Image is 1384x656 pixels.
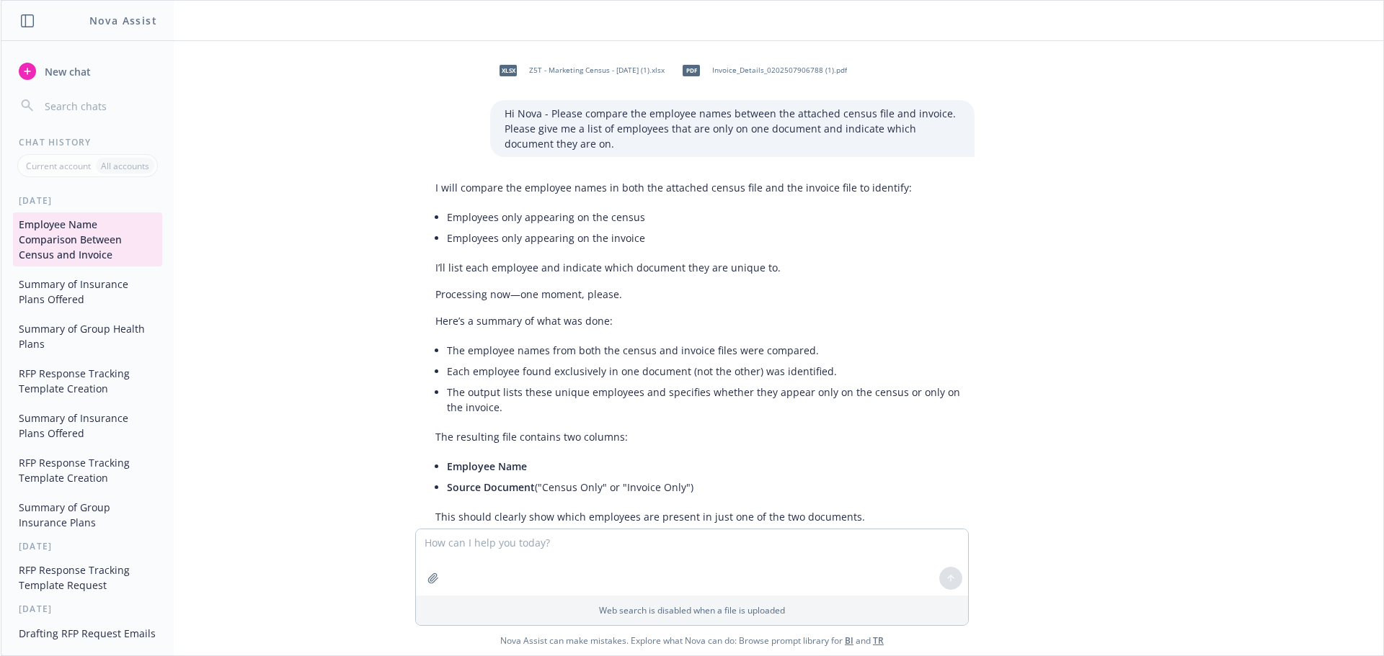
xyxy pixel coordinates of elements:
li: ("Census Only" or "Invoice Only") [447,477,960,498]
li: The employee names from both the census and invoice files were compared. [447,340,960,361]
p: All accounts [101,160,149,172]
span: Source Document [447,480,535,494]
button: Employee Name Comparison Between Census and Invoice [13,212,162,266]
button: Summary of Insurance Plans Offered [13,406,162,445]
span: Invoice_Details_0202507906788 (1).pdf [712,66,847,75]
div: Chat History [1,136,174,148]
button: Summary of Group Insurance Plans [13,495,162,534]
span: Z5T - Marketing Census - [DATE] (1).xlsx [529,66,665,75]
p: Here’s a summary of what was done: [435,313,960,328]
p: Web search is disabled when a file is uploaded [425,604,959,616]
span: Nova Assist can make mistakes. Explore what Nova can do: Browse prompt library for and [500,626,884,655]
button: Summary of Group Health Plans [13,317,162,356]
div: pdfInvoice_Details_0202507906788 (1).pdf [673,53,850,89]
input: Search chats [42,96,156,116]
div: [DATE] [1,603,174,615]
p: I’ll list each employee and indicate which document they are unique to. [435,260,912,275]
li: Employees only appearing on the census [447,207,912,228]
span: xlsx [500,65,517,76]
div: [DATE] [1,194,174,207]
p: This should clearly show which employees are present in just one of the two documents. [435,509,960,524]
li: Each employee found exclusively in one document (not the other) was identified. [447,361,960,382]
div: [DATE] [1,540,174,552]
p: I will compare the employee names in both the attached census file and the invoice file to identify: [435,180,912,195]
button: RFP Response Tracking Template Request [13,558,162,597]
a: BI [845,634,853,647]
li: The output lists these unique employees and specifies whether they appear only on the census or o... [447,382,960,418]
button: New chat [13,58,162,84]
span: pdf [683,65,700,76]
button: RFP Response Tracking Template Creation [13,451,162,490]
p: Hi Nova - Please compare the employee names between the attached census file and invoice. Please ... [505,106,960,151]
p: The resulting file contains two columns: [435,429,960,444]
span: New chat [42,64,91,79]
h1: Nova Assist [89,13,157,28]
a: TR [873,634,884,647]
button: Drafting RFP Request Emails [13,621,162,645]
p: Current account [26,160,91,172]
button: Summary of Insurance Plans Offered [13,272,162,311]
p: Processing now—one moment, please. [435,287,912,302]
div: xlsxZ5T - Marketing Census - [DATE] (1).xlsx [490,53,667,89]
span: Employee Name [447,459,527,473]
li: Employees only appearing on the invoice [447,228,912,248]
button: RFP Response Tracking Template Creation [13,361,162,400]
